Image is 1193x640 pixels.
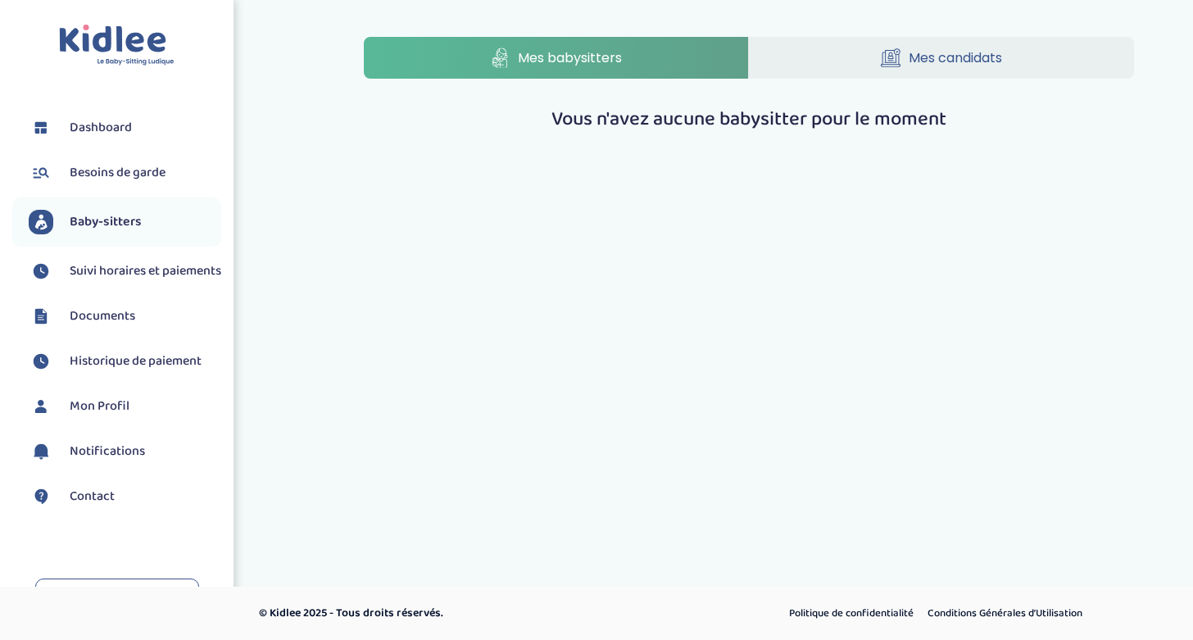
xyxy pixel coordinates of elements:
[29,116,221,140] a: Dashboard
[70,306,135,326] span: Documents
[364,37,749,79] a: Mes babysitters
[29,394,53,419] img: profil.svg
[29,394,221,419] a: Mon Profil
[922,603,1088,624] a: Conditions Générales d’Utilisation
[364,105,1134,134] p: Vous n'avez aucune babysitter pour le moment
[29,349,221,374] a: Historique de paiement
[70,397,129,416] span: Mon Profil
[29,484,53,509] img: contact.svg
[29,439,53,464] img: notification.svg
[259,605,666,622] p: © Kidlee 2025 - Tous droits réservés.
[749,37,1134,79] a: Mes candidats
[70,442,145,461] span: Notifications
[29,210,221,234] a: Baby-sitters
[29,484,221,509] a: Contact
[29,161,221,185] a: Besoins de garde
[70,212,142,232] span: Baby-sitters
[29,210,53,234] img: babysitters.svg
[35,579,199,622] a: Se déconnecter
[59,25,175,66] img: logo.svg
[70,261,221,281] span: Suivi horaires et paiements
[29,161,53,185] img: besoin.svg
[29,349,53,374] img: suivihoraire.svg
[518,48,622,68] span: Mes babysitters
[783,603,919,624] a: Politique de confidentialité
[29,259,53,284] img: suivihoraire.svg
[70,163,166,183] span: Besoins de garde
[70,352,202,371] span: Historique de paiement
[29,259,221,284] a: Suivi horaires et paiements
[29,116,53,140] img: dashboard.svg
[29,439,221,464] a: Notifications
[29,304,53,329] img: documents.svg
[70,118,132,138] span: Dashboard
[29,304,221,329] a: Documents
[70,487,115,506] span: Contact
[909,48,1002,68] span: Mes candidats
